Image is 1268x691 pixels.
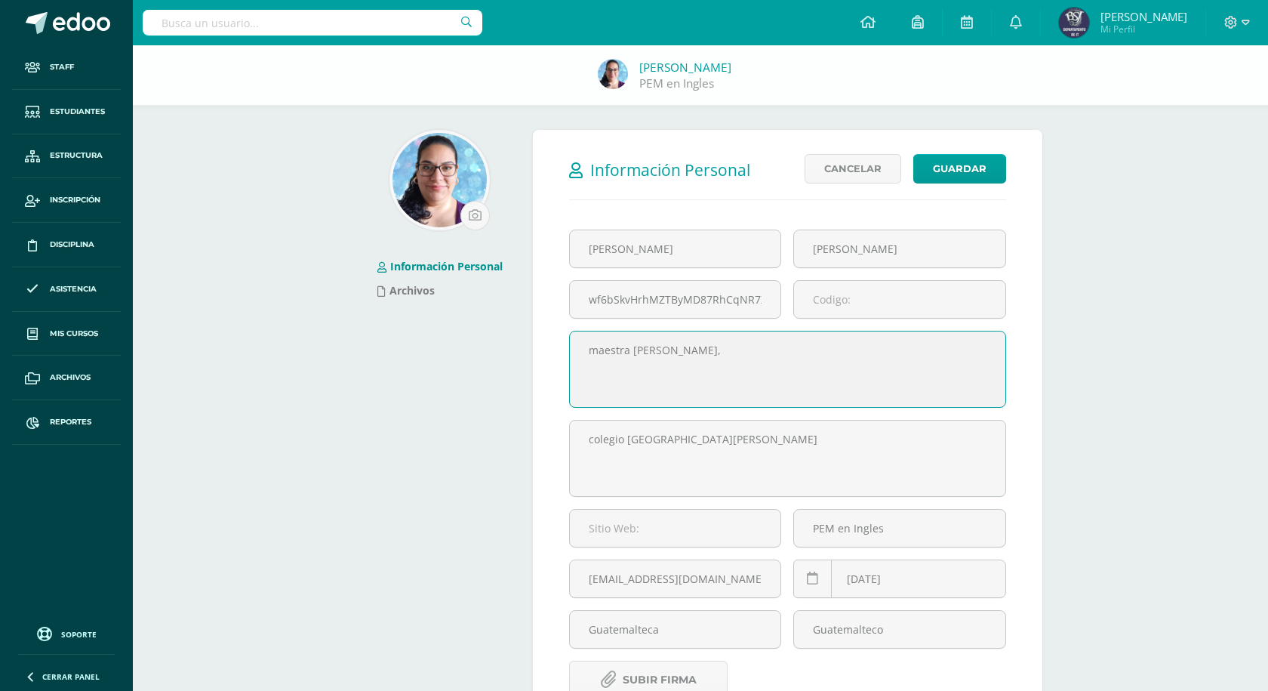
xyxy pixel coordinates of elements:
input: Titulo: [794,510,1005,547]
span: Cerrar panel [42,671,100,682]
span: Información Personal [590,159,750,180]
a: Inscripción [12,178,121,223]
input: Correo Electronico: [570,560,780,597]
img: 8f27dc8eebfefe7da20e0527ef93de31.png [1059,8,1089,38]
span: Estructura [50,150,103,162]
input: Fecha de Nacimiento: [794,560,1005,597]
span: Estudiantes [50,106,105,118]
a: Mis cursos [12,312,121,356]
a: Estudiantes [12,90,121,134]
span: Inscripción [50,194,100,206]
a: Asistencia [12,267,121,312]
span: Asistencia [50,283,97,295]
span: [PERSON_NAME] [1100,9,1187,24]
a: PEM en Ingles [639,76,714,91]
a: Archivos [12,356,121,400]
a: Estructura [12,134,121,179]
span: Staff [50,61,74,73]
span: Soporte [61,629,97,640]
span: Reportes [50,416,91,428]
span: Disciplina [50,239,94,251]
a: Información Personal [377,259,503,273]
span: Mis cursos [50,328,98,340]
input: Sitio Web: [570,510,780,547]
span: Mi Perfil [1100,23,1187,35]
a: Archivos [377,283,435,298]
a: [PERSON_NAME] [639,60,731,76]
input: Username: [570,281,780,318]
input: Apellidos: [794,230,1005,267]
span: Archivos [50,372,91,384]
a: Disciplina [12,223,121,267]
input: Busca un usuario... [143,10,482,35]
textarea: colegio [GEOGRAPHIC_DATA][PERSON_NAME] [570,421,1005,496]
textarea: maestra [PERSON_NAME], [570,332,1005,407]
a: Cancelar [805,154,901,184]
img: 0f1a53b30476d633deae93be4594bf54.png [392,133,487,227]
input: Nombres: [570,230,780,267]
input: Nacionalidad [794,611,1005,648]
a: Staff [12,45,121,90]
a: Soporte [18,623,115,643]
a: Reportes [12,400,121,445]
input: Codigo: [794,281,1005,318]
img: b850bb26e7ae78e0ea293d6224214b3c.png [598,59,628,89]
input: Numero de Telefono [570,611,780,648]
button: Guardar [913,154,1006,184]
